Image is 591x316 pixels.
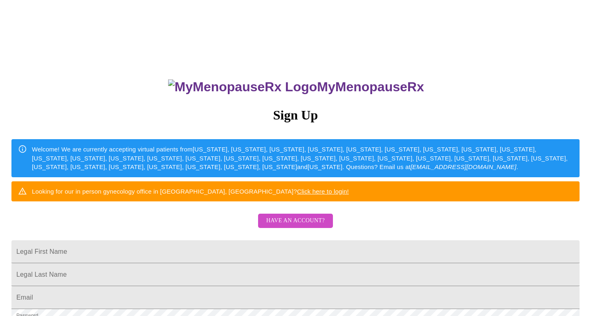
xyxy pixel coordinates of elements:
div: Looking for our in person gynecology office in [GEOGRAPHIC_DATA], [GEOGRAPHIC_DATA]? [32,184,349,199]
h3: Sign Up [11,108,580,123]
a: Click here to login! [297,188,349,195]
button: Have an account? [258,214,333,228]
h3: MyMenopauseRx [13,79,580,95]
em: [EMAIL_ADDRESS][DOMAIN_NAME] [411,163,517,170]
img: MyMenopauseRx Logo [168,79,317,95]
span: Have an account? [266,216,325,226]
div: Welcome! We are currently accepting virtual patients from [US_STATE], [US_STATE], [US_STATE], [US... [32,142,573,174]
a: Have an account? [256,223,335,230]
